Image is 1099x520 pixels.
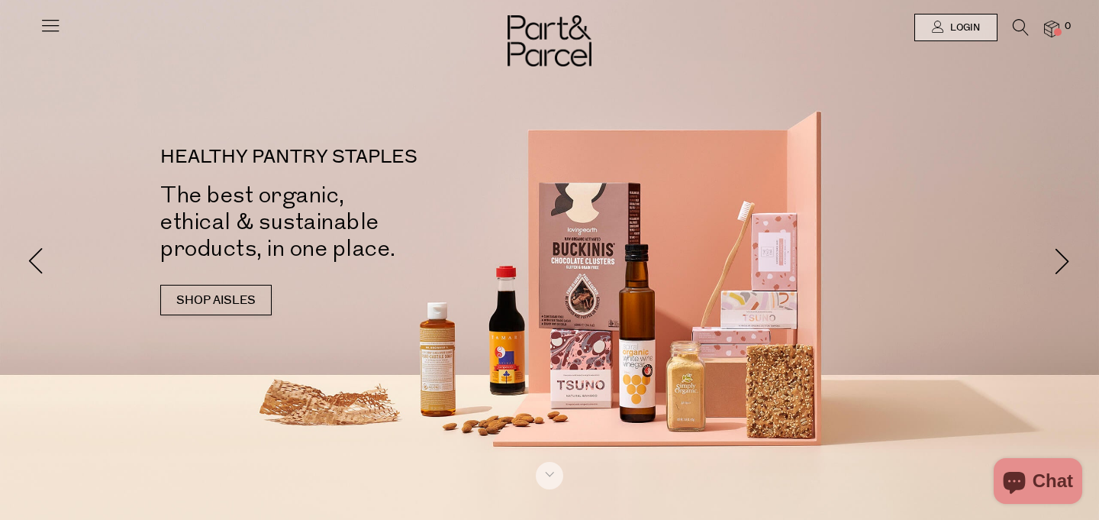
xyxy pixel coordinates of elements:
img: Part&Parcel [508,15,591,66]
p: HEALTHY PANTRY STAPLES [160,148,572,166]
inbox-online-store-chat: Shopify online store chat [989,458,1087,508]
a: Login [914,14,997,41]
h2: The best organic, ethical & sustainable products, in one place. [160,182,572,262]
a: 0 [1044,21,1059,37]
span: Login [946,21,980,34]
span: 0 [1061,20,1075,34]
a: SHOP AISLES [160,285,272,315]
